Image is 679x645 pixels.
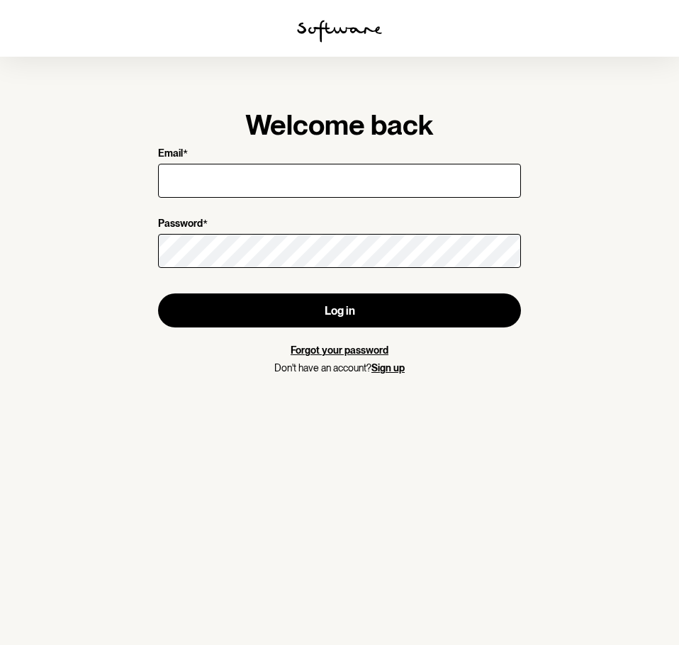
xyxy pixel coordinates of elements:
[158,108,521,142] h1: Welcome back
[158,293,521,327] button: Log in
[158,218,203,231] p: Password
[297,20,382,43] img: software logo
[291,344,388,356] a: Forgot your password
[371,362,405,374] a: Sign up
[158,362,521,374] p: Don't have an account?
[158,147,183,161] p: Email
